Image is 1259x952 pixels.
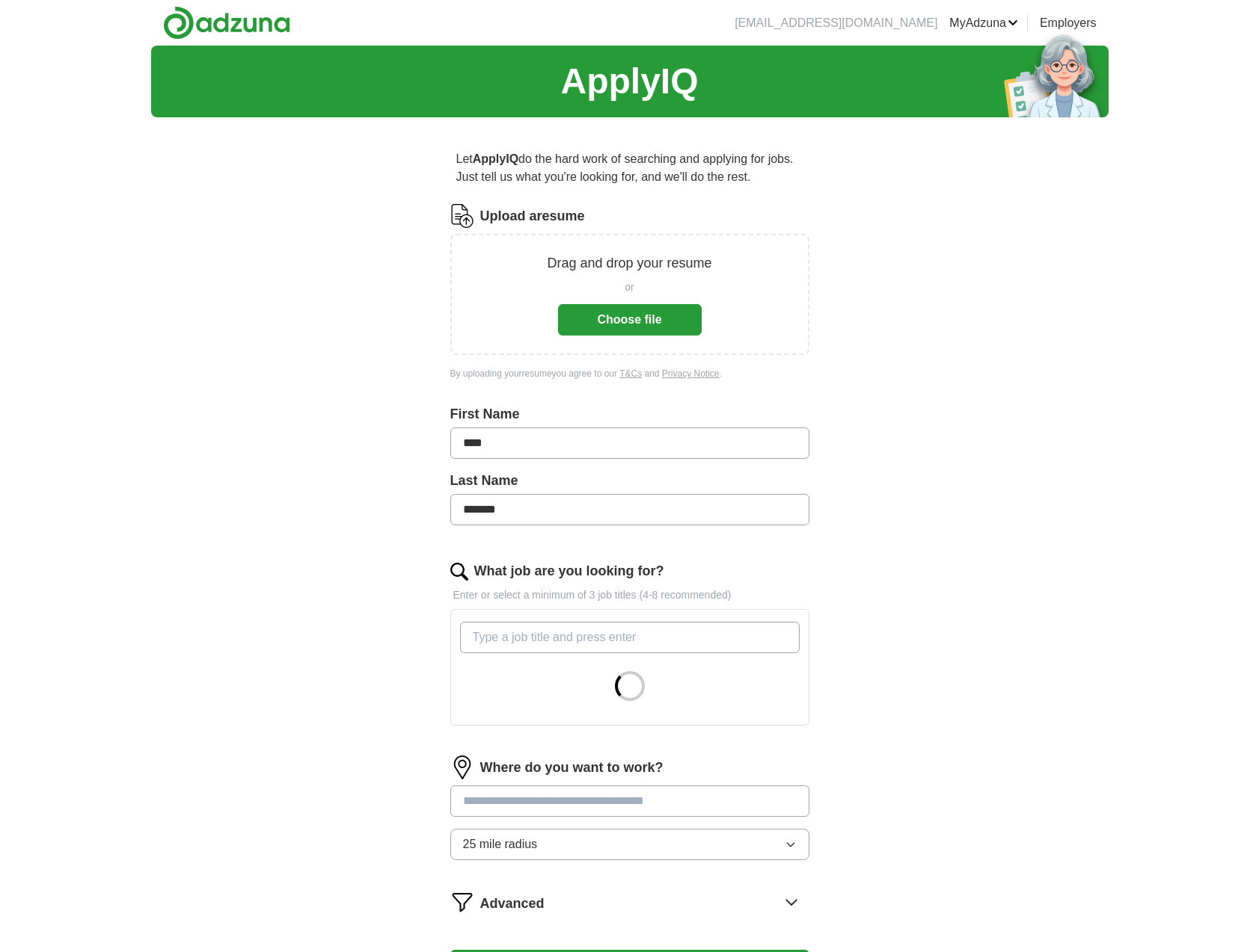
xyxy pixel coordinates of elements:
label: Where do you want to work? [480,758,664,778]
h1: ApplyIQ [560,55,698,108]
img: Adzuna logo [163,6,290,40]
img: filter [450,890,474,914]
a: MyAdzuna [949,14,1018,32]
a: Privacy Notice [662,368,720,379]
span: 25 mile radius [463,835,538,853]
span: Advanced [480,894,545,914]
button: 25 mile radius [450,829,809,860]
img: search.png [450,563,468,581]
input: Type a job title and press enter [460,622,800,653]
p: Enter or select a minimum of 3 job titles (4-8 recommended) [450,587,809,603]
label: What job are you looking for? [474,561,664,581]
a: Employers [1040,14,1097,32]
label: Last Name [450,471,809,491]
div: By uploading your resume you agree to our and . [450,367,809,380]
button: Choose file [558,304,702,336]
label: Upload a resume [480,206,585,226]
p: Let do the hard work of searching and applying for jobs. Just tell us what you're looking for, an... [450,144,809,192]
strong: ApplyIQ [473,152,518,165]
span: or [625,279,634,295]
img: location.png [450,755,474,779]
p: Drag and drop your resume [547,253,711,273]
img: CV Icon [450,204,474,228]
label: First Name [450,404,809,424]
li: [EMAIL_ADDRESS][DOMAIN_NAME] [735,14,937,32]
a: T&Cs [619,368,642,379]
